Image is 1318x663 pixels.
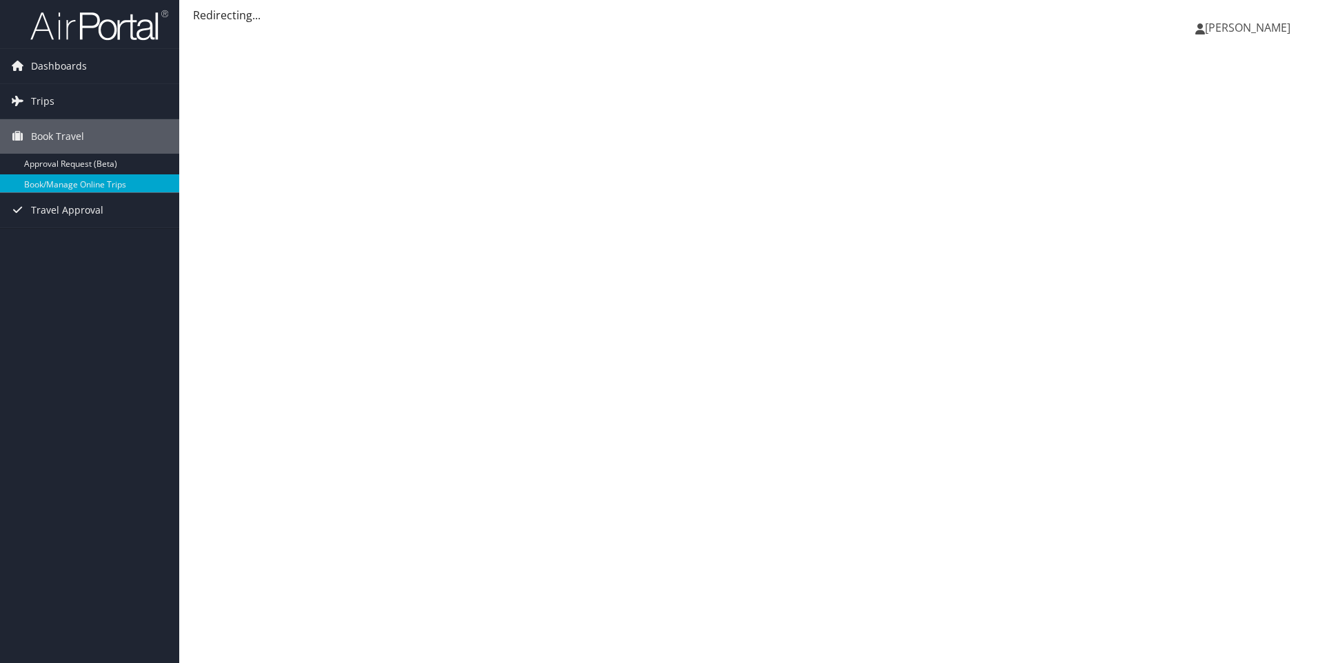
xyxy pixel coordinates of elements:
[31,193,103,227] span: Travel Approval
[31,49,87,83] span: Dashboards
[30,9,168,41] img: airportal-logo.png
[31,84,54,119] span: Trips
[1195,7,1304,48] a: [PERSON_NAME]
[31,119,84,154] span: Book Travel
[193,7,1304,23] div: Redirecting...
[1205,20,1290,35] span: [PERSON_NAME]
